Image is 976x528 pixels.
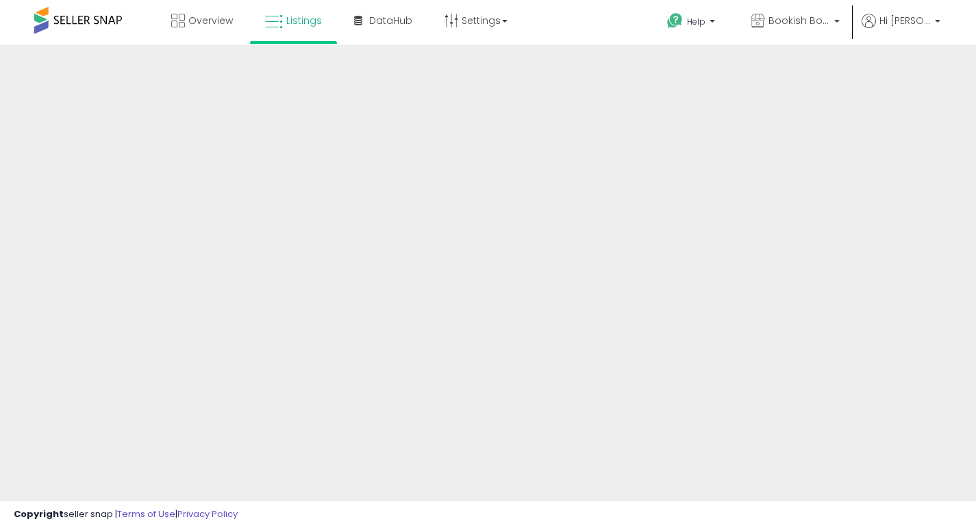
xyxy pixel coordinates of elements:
a: Terms of Use [117,507,175,520]
span: Bookish Bounty [768,14,830,27]
div: seller snap | | [14,508,238,521]
span: Help [687,16,705,27]
a: Privacy Policy [177,507,238,520]
span: Overview [188,14,233,27]
i: Get Help [666,12,684,29]
a: Help [656,2,729,45]
span: Hi [PERSON_NAME] [879,14,931,27]
span: DataHub [369,14,412,27]
a: Hi [PERSON_NAME] [862,14,940,45]
strong: Copyright [14,507,64,520]
span: Listings [286,14,322,27]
